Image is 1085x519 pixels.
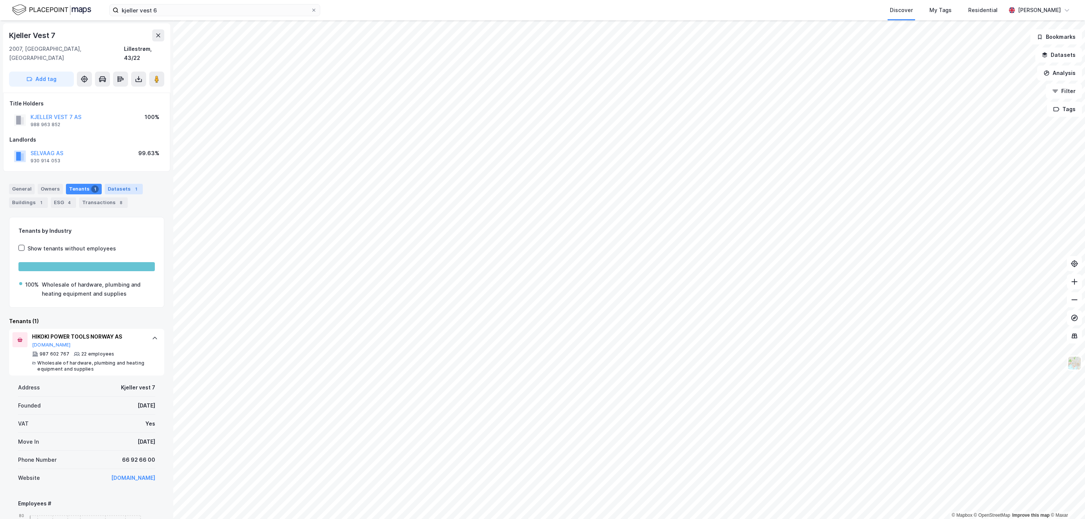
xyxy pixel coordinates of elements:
div: 8 [117,199,125,206]
div: General [9,184,35,194]
div: My Tags [929,6,952,15]
input: Search by address, cadastre, landlords, tenants or people [119,5,311,16]
div: 99.63% [138,149,159,158]
div: [PERSON_NAME] [1018,6,1061,15]
div: 22 employees [81,351,114,357]
div: Wholesale of hardware, plumbing and heating equipment and supplies [37,360,144,372]
div: 100% [145,113,159,122]
div: Address [18,383,40,392]
div: VAT [18,419,29,428]
button: Add tag [9,72,74,87]
div: Residential [968,6,998,15]
div: 987 602 767 [40,351,69,357]
div: 988 963 852 [31,122,60,128]
button: Tags [1047,102,1082,117]
div: 66 92 66 00 [122,455,155,464]
div: Datasets [105,184,143,194]
div: Owners [38,184,63,194]
div: Show tenants without employees [28,244,116,253]
a: Mapbox [952,513,972,518]
div: Buildings [9,197,48,208]
div: [DATE] [138,401,155,410]
div: 100% [25,280,39,289]
div: Wholesale of hardware, plumbing and heating equipment and supplies [42,280,154,298]
div: Kjeller Vest 7 [9,29,57,41]
button: Filter [1046,84,1082,99]
div: 1 [132,185,140,193]
div: Title Holders [9,99,164,108]
div: Tenants by Industry [18,226,155,235]
div: 4 [66,199,73,206]
a: [DOMAIN_NAME] [111,475,155,481]
div: Yes [145,419,155,428]
div: 1 [37,199,45,206]
a: OpenStreetMap [974,513,1010,518]
div: Landlords [9,135,164,144]
div: 2007, [GEOGRAPHIC_DATA], [GEOGRAPHIC_DATA] [9,44,124,63]
div: Discover [890,6,913,15]
div: Employees # [18,499,155,508]
div: 930 914 053 [31,158,60,164]
div: ESG [51,197,76,208]
button: Datasets [1035,47,1082,63]
div: Tenants (1) [9,317,164,326]
div: Website [18,473,40,482]
button: [DOMAIN_NAME] [32,342,71,348]
a: Improve this map [1012,513,1050,518]
iframe: Chat Widget [1047,483,1085,519]
button: Bookmarks [1030,29,1082,44]
div: [DATE] [138,437,155,446]
div: HIKOKI POWER TOOLS NORWAY AS [32,332,144,341]
div: 1 [91,185,99,193]
img: logo.f888ab2527a4732fd821a326f86c7f29.svg [12,3,91,17]
div: Tenants [66,184,102,194]
div: Lillestrøm, 43/22 [124,44,164,63]
div: Founded [18,401,41,410]
div: Transactions [79,197,128,208]
div: Phone Number [18,455,57,464]
div: Kjeller vest 7 [121,383,155,392]
img: Z [1067,356,1082,370]
tspan: 80 [19,513,24,518]
div: Move In [18,437,39,446]
button: Analysis [1037,66,1082,81]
